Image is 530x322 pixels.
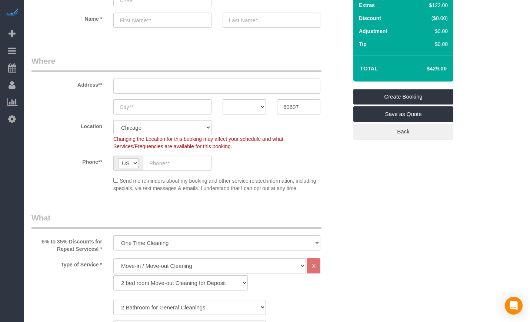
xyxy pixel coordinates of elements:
div: $0.00 [413,40,448,48]
label: Extras [359,1,375,9]
label: Name * [26,13,108,23]
label: 5% to 35% Discounts for Repeat Services! * [26,235,108,253]
label: Adjustment [359,27,387,35]
div: ($0.00) [413,14,448,22]
span: Changing the Location for this booking may affect your schedule and what Services/Frequencies are... [113,136,283,149]
div: $122.00 [413,1,448,9]
label: Location [26,120,108,130]
label: Tip [359,40,367,48]
a: Back [353,124,453,139]
div: $0.00 [413,27,448,35]
a: Create Booking [353,89,453,104]
div: Open Intercom Messenger [505,297,523,315]
legend: What [31,212,321,229]
input: Last Name* [223,13,321,28]
label: Discount [359,14,381,22]
input: First Name** [113,13,211,28]
img: Automaid Logo [4,7,19,18]
h4: $429.00 [404,66,447,72]
a: Save as Quote [353,106,453,122]
legend: Where [31,56,321,72]
span: Send me reminders about my booking and other service related information, including specials, via... [113,178,316,191]
strong: Total [360,65,378,72]
label: Type of Service * [26,258,108,268]
input: Zip Code** [277,99,320,114]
